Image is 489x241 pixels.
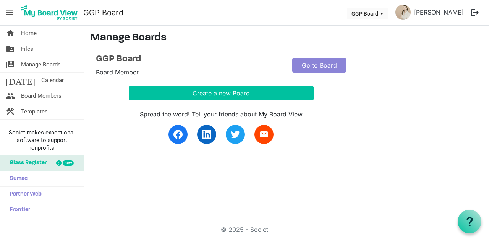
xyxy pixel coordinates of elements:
[21,26,37,41] span: Home
[173,130,183,139] img: facebook.svg
[6,26,15,41] span: home
[63,160,74,166] div: new
[90,32,483,45] h3: Manage Boards
[96,68,139,76] span: Board Member
[3,129,80,152] span: Societ makes exceptional software to support nonprofits.
[83,5,123,20] a: GGP Board
[6,171,28,186] span: Sumac
[254,125,274,144] a: email
[21,104,48,119] span: Templates
[6,155,47,171] span: Glass Register
[6,57,15,72] span: switch_account
[2,5,17,20] span: menu
[21,88,62,104] span: Board Members
[395,5,411,20] img: ddDwz0xpzZVKRxv6rfQunLRhqTonpR19bBYhwCCreK_N_trmNrH_-5XbXXOgsUaIzMZd-qByIoR1xmoWdbg5qw_thumb.png
[467,5,483,21] button: logout
[6,73,35,88] span: [DATE]
[19,3,83,22] a: My Board View Logo
[231,130,240,139] img: twitter.svg
[19,3,80,22] img: My Board View Logo
[129,86,314,100] button: Create a new Board
[411,5,467,20] a: [PERSON_NAME]
[96,54,281,65] a: GGP Board
[221,226,268,233] a: © 2025 - Societ
[347,8,388,19] button: GGP Board dropdownbutton
[21,41,33,57] span: Files
[6,41,15,57] span: folder_shared
[6,187,42,202] span: Partner Web
[259,130,269,139] span: email
[6,202,30,218] span: Frontier
[202,130,211,139] img: linkedin.svg
[41,73,64,88] span: Calendar
[21,57,61,72] span: Manage Boards
[292,58,346,73] a: Go to Board
[129,110,314,119] div: Spread the word! Tell your friends about My Board View
[6,88,15,104] span: people
[6,104,15,119] span: construction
